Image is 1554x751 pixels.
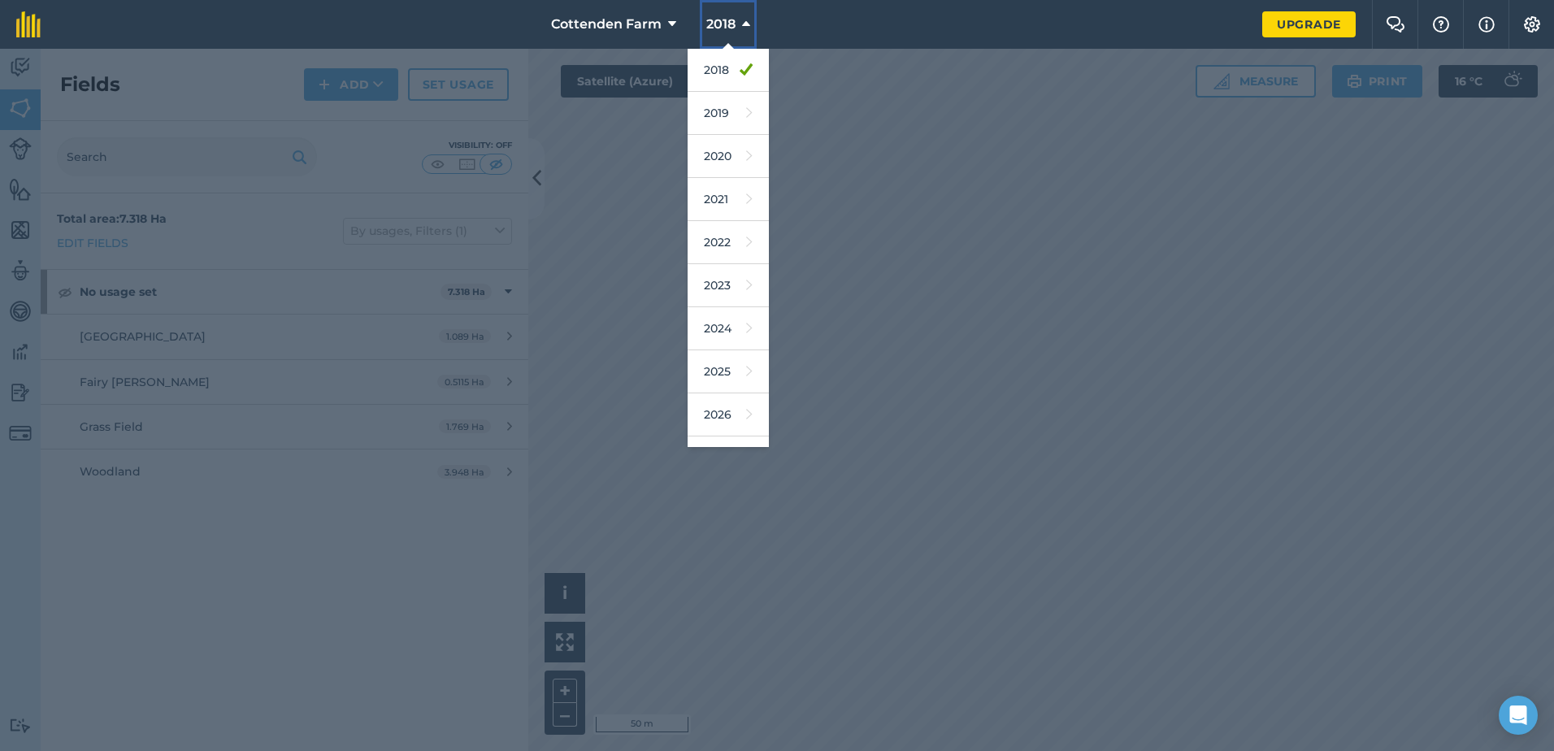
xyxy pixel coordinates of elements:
[688,92,769,135] a: 2019
[688,393,769,436] a: 2026
[1499,696,1538,735] div: Open Intercom Messenger
[688,307,769,350] a: 2024
[16,11,41,37] img: fieldmargin Logo
[1431,16,1451,33] img: A question mark icon
[688,264,769,307] a: 2023
[1386,16,1405,33] img: Two speech bubbles overlapping with the left bubble in the forefront
[706,15,736,34] span: 2018
[688,221,769,264] a: 2022
[688,135,769,178] a: 2020
[1478,15,1495,34] img: svg+xml;base64,PHN2ZyB4bWxucz0iaHR0cDovL3d3dy53My5vcmcvMjAwMC9zdmciIHdpZHRoPSIxNyIgaGVpZ2h0PSIxNy...
[688,178,769,221] a: 2021
[1262,11,1356,37] a: Upgrade
[1522,16,1542,33] img: A cog icon
[688,49,769,92] a: 2018
[688,350,769,393] a: 2025
[688,436,769,480] a: 2027
[551,15,662,34] span: Cottenden Farm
